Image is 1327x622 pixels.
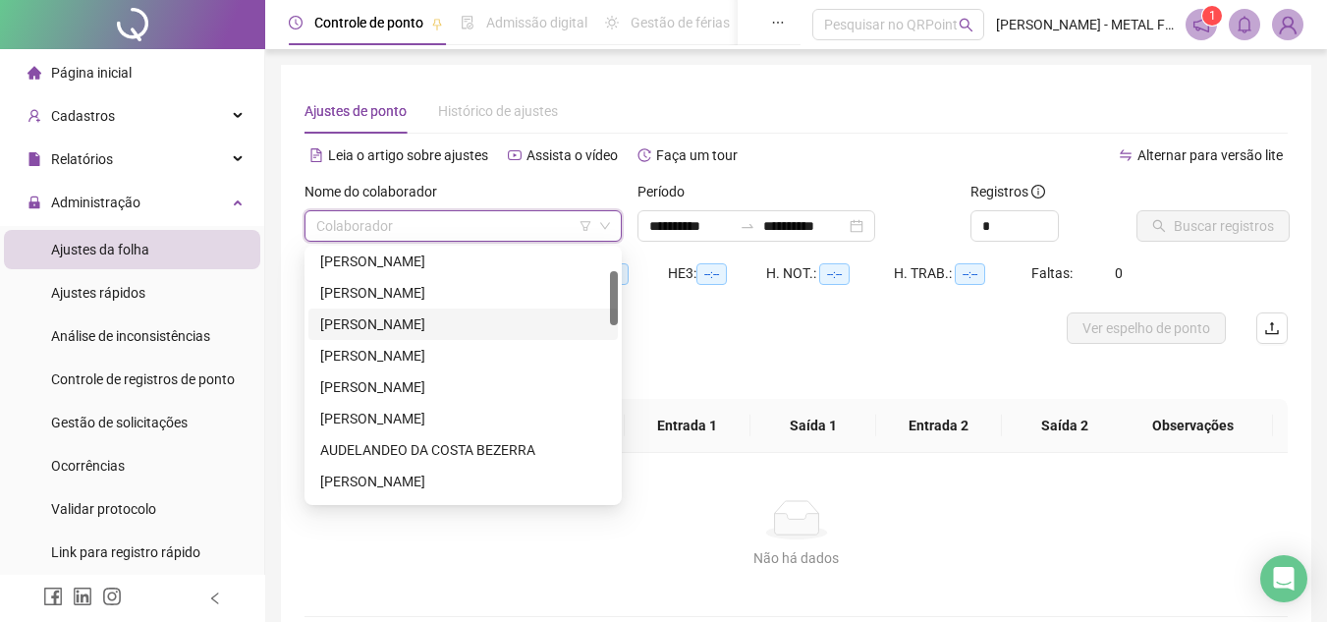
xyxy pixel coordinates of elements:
[526,147,618,163] span: Assista o vídeo
[309,148,323,162] span: file-text
[750,399,876,453] th: Saída 1
[308,371,618,403] div: ARLENE BARRETO PEREIRA
[308,497,618,529] div: EDMAR LACERDA DOS SANTOS
[771,16,785,29] span: ellipsis
[625,399,750,453] th: Entrada 1
[102,587,122,606] span: instagram
[508,148,522,162] span: youtube
[1137,147,1283,163] span: Alternar para versão lite
[1136,210,1290,242] button: Buscar registros
[308,277,618,309] div: ALLAN DA SILVA
[320,251,606,272] div: [PERSON_NAME]
[1192,16,1210,33] span: notification
[308,434,618,466] div: AUDELANDEO DA COSTA BEZERRA
[51,195,140,210] span: Administração
[696,263,727,285] span: --:--
[1031,265,1076,281] span: Faltas:
[599,220,611,232] span: down
[1113,399,1273,453] th: Observações
[51,65,132,81] span: Página inicial
[1115,265,1123,281] span: 0
[656,147,738,163] span: Faça um tour
[959,18,973,32] span: search
[320,439,606,461] div: AUDELANDEO DA COSTA BEZERRA
[320,408,606,429] div: [PERSON_NAME]
[486,15,587,30] span: Admissão digital
[461,16,474,29] span: file-done
[51,285,145,301] span: Ajustes rápidos
[970,181,1045,202] span: Registros
[320,471,606,492] div: [PERSON_NAME]
[304,103,407,119] span: Ajustes de ponto
[308,246,618,277] div: ALEXSANDRO ALVES DA SILVA
[308,403,618,434] div: ARNALDO DA SILVA SANTOS
[328,147,488,163] span: Leia o artigo sobre ajustes
[605,16,619,29] span: sun
[955,263,985,285] span: --:--
[320,345,606,367] div: [PERSON_NAME]
[314,15,423,30] span: Controle de ponto
[43,587,63,606] span: facebook
[1264,320,1280,336] span: upload
[289,16,303,29] span: clock-circle
[51,328,210,344] span: Análise de inconsistências
[51,544,200,560] span: Link para registro rápido
[996,14,1174,35] span: [PERSON_NAME] - METAL FERRAZ COMERCIO DE METAIS
[1236,16,1253,33] span: bell
[1273,10,1302,39] img: 25573
[1202,6,1222,26] sup: 1
[1031,185,1045,198] span: info-circle
[308,466,618,497] div: CELSO NESTOR DE SOUZA
[740,218,755,234] span: swap-right
[1067,312,1226,344] button: Ver espelho de ponto
[819,263,850,285] span: --:--
[51,458,125,474] span: Ocorrências
[308,309,618,340] div: ANA PAULA WANDERMUREM GONZALES XAVIER
[51,242,149,257] span: Ajustes da folha
[28,109,41,123] span: user-add
[51,151,113,167] span: Relatórios
[304,181,450,202] label: Nome do colaborador
[431,18,443,29] span: pushpin
[668,262,766,285] div: HE 3:
[28,152,41,166] span: file
[208,592,222,605] span: left
[308,340,618,371] div: ANDERSON PIRES DE SOUZA
[51,501,156,517] span: Validar protocolo
[438,103,558,119] span: Histórico de ajustes
[320,282,606,304] div: [PERSON_NAME]
[51,371,235,387] span: Controle de registros de ponto
[28,196,41,209] span: lock
[320,313,606,335] div: [PERSON_NAME]
[876,399,1002,453] th: Entrada 2
[328,547,1264,569] div: Não há dados
[740,218,755,234] span: to
[51,108,115,124] span: Cadastros
[637,181,697,202] label: Período
[1209,9,1216,23] span: 1
[894,262,1031,285] div: H. TRAB.:
[631,15,730,30] span: Gestão de férias
[51,415,188,430] span: Gestão de solicitações
[320,376,606,398] div: [PERSON_NAME]
[73,587,92,606] span: linkedin
[1119,148,1133,162] span: swap
[637,148,651,162] span: history
[1002,399,1128,453] th: Saída 2
[580,220,591,232] span: filter
[1260,555,1307,602] div: Open Intercom Messenger
[28,66,41,80] span: home
[1129,415,1257,436] span: Observações
[766,262,894,285] div: H. NOT.:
